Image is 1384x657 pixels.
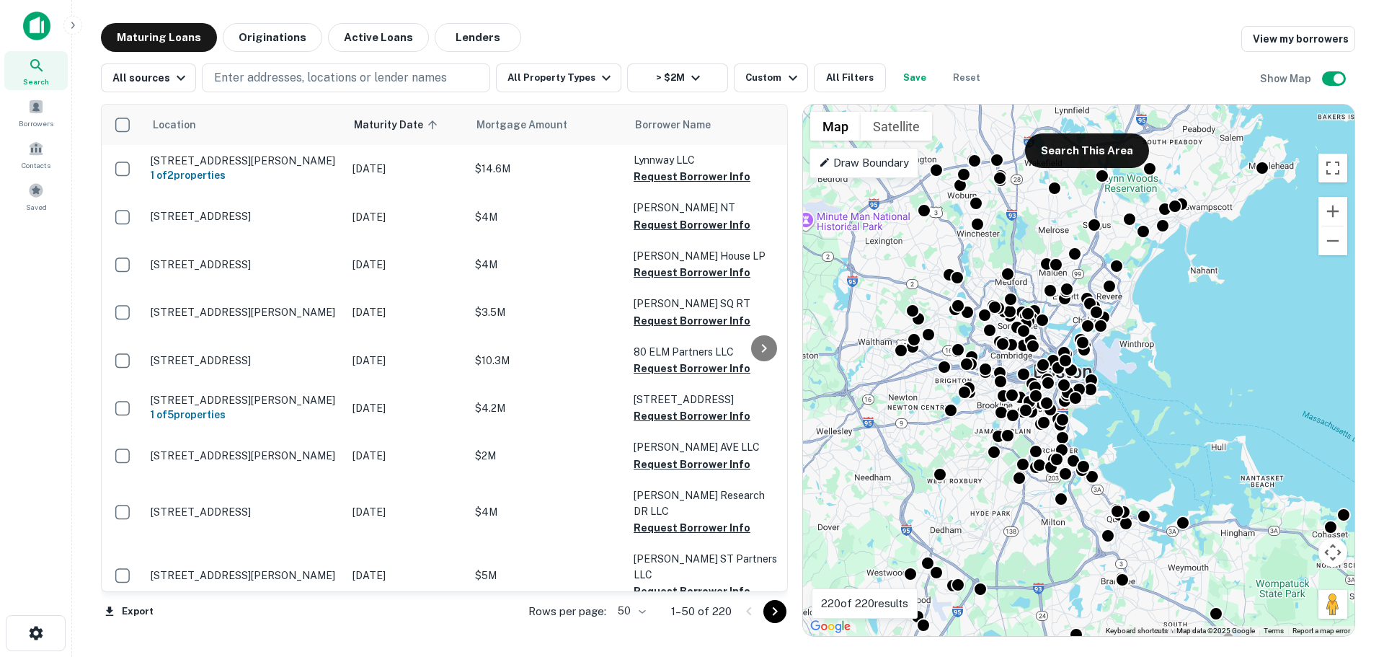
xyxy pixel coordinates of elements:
[807,617,854,636] a: Open this area in Google Maps (opens a new window)
[1025,133,1149,168] button: Search This Area
[612,601,648,622] div: 50
[634,583,750,600] button: Request Borrower Info
[1318,154,1347,182] button: Toggle fullscreen view
[807,617,854,636] img: Google
[634,344,778,360] p: 80 ELM Partners LLC
[803,105,1354,636] div: 0 0
[475,353,619,369] p: $10.3M
[151,394,338,407] p: [STREET_ADDRESS][PERSON_NAME]
[819,154,909,172] p: Draw Boundary
[352,353,461,369] p: [DATE]
[634,551,778,583] p: [PERSON_NAME] ST Partners LLC
[671,603,732,620] p: 1–50 of 220
[26,201,47,213] span: Saved
[763,600,786,623] button: Go to next page
[634,519,750,537] button: Request Borrower Info
[352,304,461,320] p: [DATE]
[101,23,217,52] button: Maturing Loans
[151,407,338,423] h6: 1 of 5 properties
[202,63,490,92] button: Enter addresses, locations or lender names
[475,209,619,225] p: $4M
[112,69,190,87] div: All sources
[892,63,938,92] button: Save your search to get updates of matches that match your search criteria.
[151,569,338,582] p: [STREET_ADDRESS][PERSON_NAME]
[468,105,626,145] th: Mortgage Amount
[4,177,68,216] a: Saved
[745,69,801,87] div: Custom
[143,105,345,145] th: Location
[152,116,196,133] span: Location
[352,504,461,520] p: [DATE]
[151,506,338,519] p: [STREET_ADDRESS]
[634,456,750,473] button: Request Borrower Info
[821,595,908,612] p: 220 of 220 results
[634,439,778,455] p: [PERSON_NAME] AVE LLC
[151,167,338,183] h6: 1 of 2 properties
[352,209,461,225] p: [DATE]
[151,354,338,367] p: [STREET_ADDRESS]
[635,116,711,133] span: Borrower Name
[328,23,429,52] button: Active Loans
[1264,627,1284,635] a: Terms (opens in new tab)
[1292,627,1350,635] a: Report a map error
[634,392,778,407] p: [STREET_ADDRESS]
[475,257,619,273] p: $4M
[22,159,50,171] span: Contacts
[4,93,68,132] a: Borrowers
[634,200,778,216] p: [PERSON_NAME] NT
[475,568,619,583] p: $5M
[475,161,619,177] p: $14.6M
[810,112,861,141] button: Show street map
[496,63,621,92] button: All Property Types
[19,118,53,129] span: Borrowers
[634,488,778,519] p: [PERSON_NAME] Research DR LLC
[345,105,468,145] th: Maturity Date
[626,105,785,145] th: Borrower Name
[634,296,778,312] p: [PERSON_NAME] SQ RT
[151,449,338,462] p: [STREET_ADDRESS][PERSON_NAME]
[23,76,49,87] span: Search
[1318,538,1347,567] button: Map camera controls
[1318,226,1347,255] button: Zoom out
[475,448,619,464] p: $2M
[1312,542,1384,611] iframe: Chat Widget
[354,116,442,133] span: Maturity Date
[4,51,68,90] a: Search
[151,258,338,271] p: [STREET_ADDRESS]
[634,152,778,168] p: Lynnway LLC
[475,304,619,320] p: $3.5M
[151,306,338,319] p: [STREET_ADDRESS][PERSON_NAME]
[101,63,196,92] button: All sources
[475,504,619,520] p: $4M
[814,63,886,92] button: All Filters
[634,248,778,264] p: [PERSON_NAME] House LP
[734,63,807,92] button: Custom
[1241,26,1355,52] a: View my borrowers
[944,63,990,92] button: Reset
[1260,71,1313,87] h6: Show Map
[151,210,338,223] p: [STREET_ADDRESS]
[23,12,50,40] img: capitalize-icon.png
[627,63,728,92] button: > $2M
[634,407,750,425] button: Request Borrower Info
[151,154,338,167] p: [STREET_ADDRESS][PERSON_NAME]
[1106,626,1168,636] button: Keyboard shortcuts
[634,360,750,377] button: Request Borrower Info
[352,257,461,273] p: [DATE]
[476,116,586,133] span: Mortgage Amount
[352,161,461,177] p: [DATE]
[352,448,461,464] p: [DATE]
[634,312,750,330] button: Request Borrower Info
[214,69,447,87] p: Enter addresses, locations or lender names
[4,135,68,174] div: Contacts
[634,168,750,185] button: Request Borrower Info
[101,601,157,622] button: Export
[528,603,606,620] p: Rows per page:
[634,264,750,281] button: Request Borrower Info
[861,112,932,141] button: Show satellite imagery
[352,568,461,583] p: [DATE]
